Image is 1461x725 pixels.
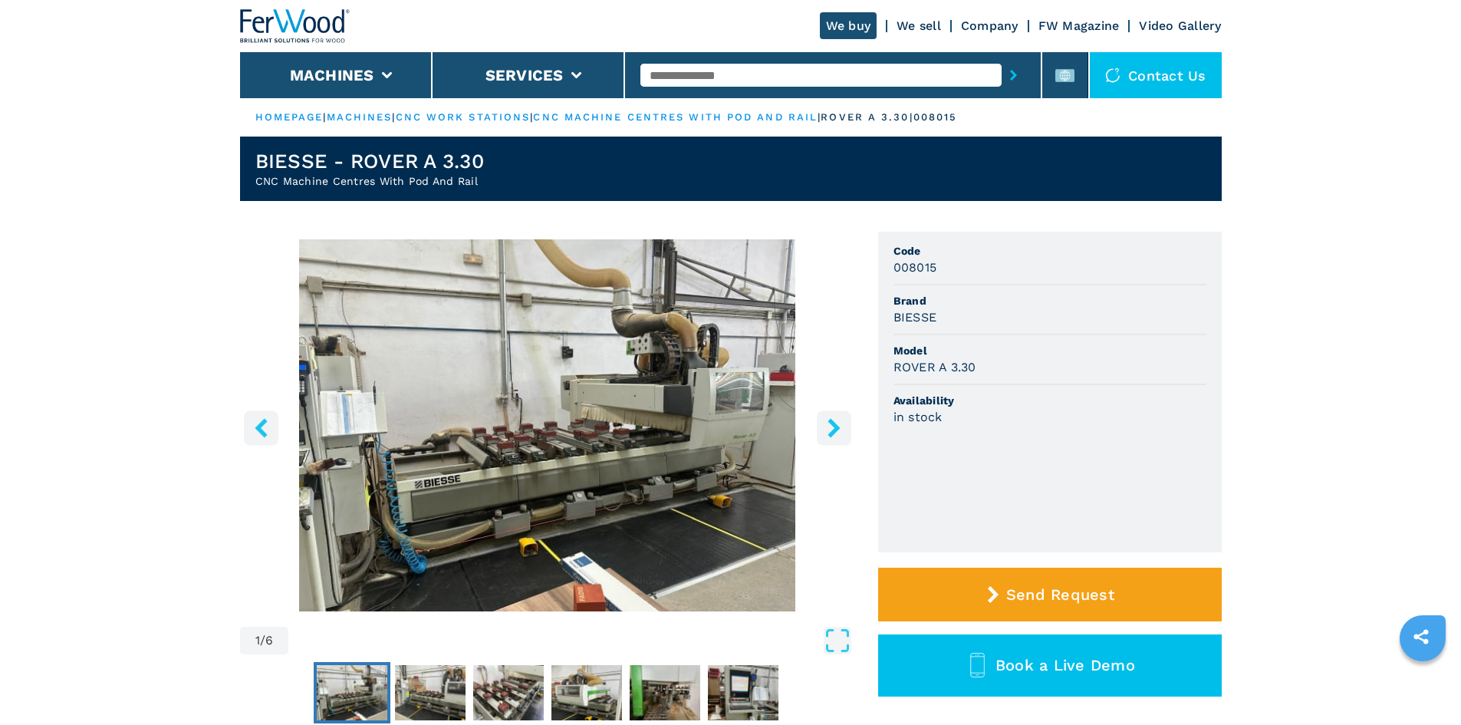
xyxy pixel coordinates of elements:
[1402,618,1440,656] a: sharethis
[240,239,855,611] img: CNC Machine Centres With Pod And Rail BIESSE ROVER A 3.30
[705,662,782,723] button: Go to Slide 6
[818,111,821,123] span: |
[290,66,374,84] button: Machines
[244,410,278,445] button: left-button
[1090,52,1222,98] div: Contact us
[1105,68,1120,83] img: Contact us
[323,111,326,123] span: |
[1139,18,1221,33] a: Video Gallery
[821,110,913,124] p: rover a 3.30 |
[317,665,387,720] img: 06884ea382639f3a89f209cffaf49eaa
[292,627,851,654] button: Open Fullscreen
[551,665,622,720] img: f8979e4a0ac4c75e7f5ec9d57d927950
[1006,585,1114,604] span: Send Request
[1038,18,1120,33] a: FW Magazine
[396,111,531,123] a: cnc work stations
[260,634,265,647] span: /
[893,293,1206,308] span: Brand
[530,111,533,123] span: |
[913,110,958,124] p: 008015
[548,662,625,723] button: Go to Slide 4
[327,111,393,123] a: machines
[820,12,877,39] a: We buy
[470,662,547,723] button: Go to Slide 3
[255,173,484,189] h2: CNC Machine Centres With Pod And Rail
[893,358,976,376] h3: ROVER A 3.30
[255,149,484,173] h1: BIESSE - ROVER A 3.30
[1396,656,1449,713] iframe: Chat
[255,111,324,123] a: HOMEPAGE
[630,665,700,720] img: dea71781bba89409092f6550d78a2d5d
[893,308,937,326] h3: BIESSE
[265,634,273,647] span: 6
[893,259,937,276] h3: 008015
[392,662,469,723] button: Go to Slide 2
[897,18,941,33] a: We sell
[878,568,1222,621] button: Send Request
[995,656,1135,674] span: Book a Live Demo
[1002,58,1025,93] button: submit-button
[392,111,395,123] span: |
[240,662,855,723] nav: Thumbnail Navigation
[961,18,1018,33] a: Company
[240,9,350,43] img: Ferwood
[627,662,703,723] button: Go to Slide 5
[878,634,1222,697] button: Book a Live Demo
[314,662,390,723] button: Go to Slide 1
[533,111,818,123] a: cnc machine centres with pod and rail
[893,343,1206,358] span: Model
[395,665,466,720] img: f2686cb14b701a11b34932077d3cc4ac
[255,634,260,647] span: 1
[817,410,851,445] button: right-button
[893,408,943,426] h3: in stock
[240,239,855,611] div: Go to Slide 1
[708,665,778,720] img: 25707ae961c9c5d5c93a20933d575be5
[893,393,1206,408] span: Availability
[893,243,1206,259] span: Code
[485,66,564,84] button: Services
[473,665,544,720] img: cd38e2ef1cffa29d9dec9a256607ed4e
